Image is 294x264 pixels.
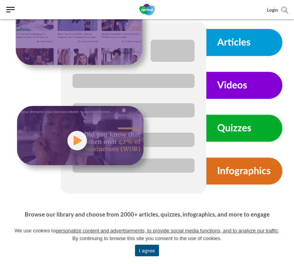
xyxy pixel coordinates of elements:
[12,2,282,194] img: Financial Content Licensing
[280,239,288,247] a: I agree
[12,208,282,235] p: Browse our library and choose from 2000+ articles, quizzes, infographics, and more to engage and ...
[135,245,159,256] a: I agree
[56,228,278,234] u: personalize content and advertisements, to provide social media functions, and to analyze our tra...
[12,227,282,242] span: We use cookies to . By continuing to browse this site you consent to the use of cookies.
[281,7,288,14] img: search
[267,7,278,13] a: Login
[139,4,155,15] img: CentSai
